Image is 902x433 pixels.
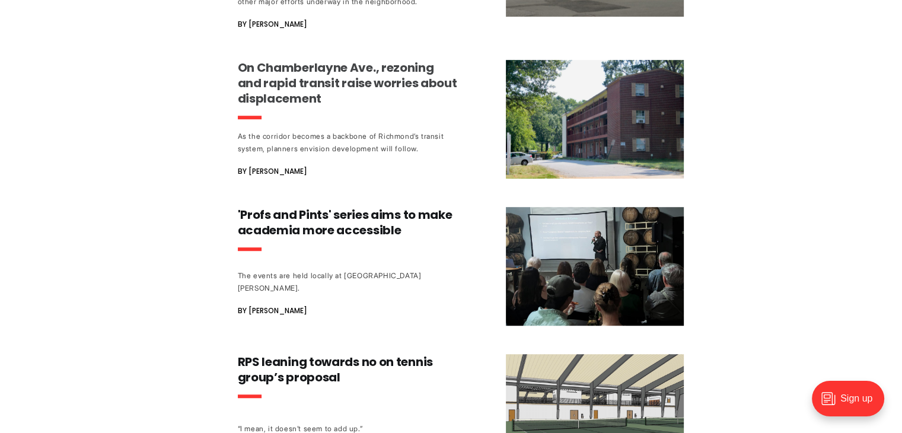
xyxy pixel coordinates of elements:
[238,60,684,179] a: On Chamberlayne Ave., rezoning and rapid transit raise worries about displacement As the corridor...
[238,304,307,318] span: By [PERSON_NAME]
[238,130,458,155] div: As the corridor becomes a backbone of Richmond’s transit system, planners envision development wi...
[238,269,458,294] div: The events are held locally at [GEOGRAPHIC_DATA][PERSON_NAME].
[238,207,458,238] h3: 'Profs and Pints' series aims to make academia more accessible
[802,375,902,433] iframe: portal-trigger
[238,207,684,326] a: 'Profs and Pints' series aims to make academia more accessible The events are held locally at [GE...
[506,207,684,326] img: 'Profs and Pints' series aims to make academia more accessible
[238,60,458,106] h3: On Chamberlayne Ave., rezoning and rapid transit raise worries about displacement
[238,354,458,385] h3: RPS leaning towards no on tennis group’s proposal
[238,17,307,31] span: By [PERSON_NAME]
[238,164,307,179] span: By [PERSON_NAME]
[506,60,684,179] img: On Chamberlayne Ave., rezoning and rapid transit raise worries about displacement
